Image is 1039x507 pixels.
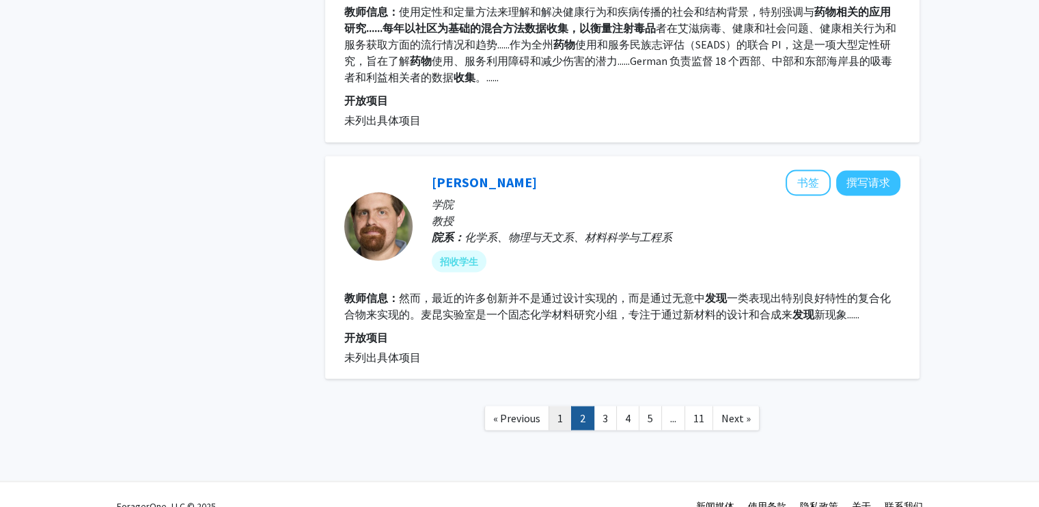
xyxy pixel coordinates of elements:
[571,406,594,430] a: 2
[475,70,499,84] font: 。......
[553,38,575,51] font: 药物
[325,392,919,448] nav: 页面导航
[684,406,713,430] a: 11
[454,70,475,84] font: 收集
[344,94,388,107] font: 开放项目
[721,411,751,424] span: Next »
[344,54,892,84] font: 使用、服务利用障碍和减少伤害的潜力......German 负责监督 18 个西部、中部和东部海岸县的吸毒者和利益相关者的数据
[432,174,537,191] a: [PERSON_NAME]
[399,290,705,304] font: 然而，最近的许多创新并不是通过设计实现的，而是通过无意中
[10,446,58,497] iframe: 聊天
[432,213,454,227] font: 教授
[639,406,662,430] a: 5
[344,5,399,18] font: 教师信息：
[786,169,831,195] button: 将 Tyrel McQueen 添加到书签
[705,290,727,304] font: 发现
[594,406,617,430] a: 3
[465,230,672,243] font: 化学系、物理与天文系、材料科学与工程系
[575,38,684,51] font: 使用和服务民族志评估
[344,290,399,304] font: 教师信息：
[432,197,454,210] font: 学院
[797,176,819,189] font: 书签
[410,54,432,68] font: 药物
[440,255,478,267] font: 招收学生
[792,307,814,320] font: 发现
[616,406,639,430] a: 4
[670,411,676,424] span: ...
[712,406,760,430] a: Next
[399,5,814,18] font: 使用定性和定量方法来理解和解决健康行为和疾病传播的社会和结构背景，特别强调与
[493,411,540,424] span: « Previous
[836,170,900,195] button: 向 Tyrel McQueen 撰写请求
[814,307,859,320] font: 新现象......
[344,113,421,127] font: 未列出具体项目
[344,330,388,344] font: 开放项目
[344,350,421,364] font: 未列出具体项目
[549,406,572,430] a: 1
[634,21,656,35] font: 毒品
[484,406,549,430] a: Previous
[432,230,465,243] font: 院系：
[846,176,890,189] font: 撰写请求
